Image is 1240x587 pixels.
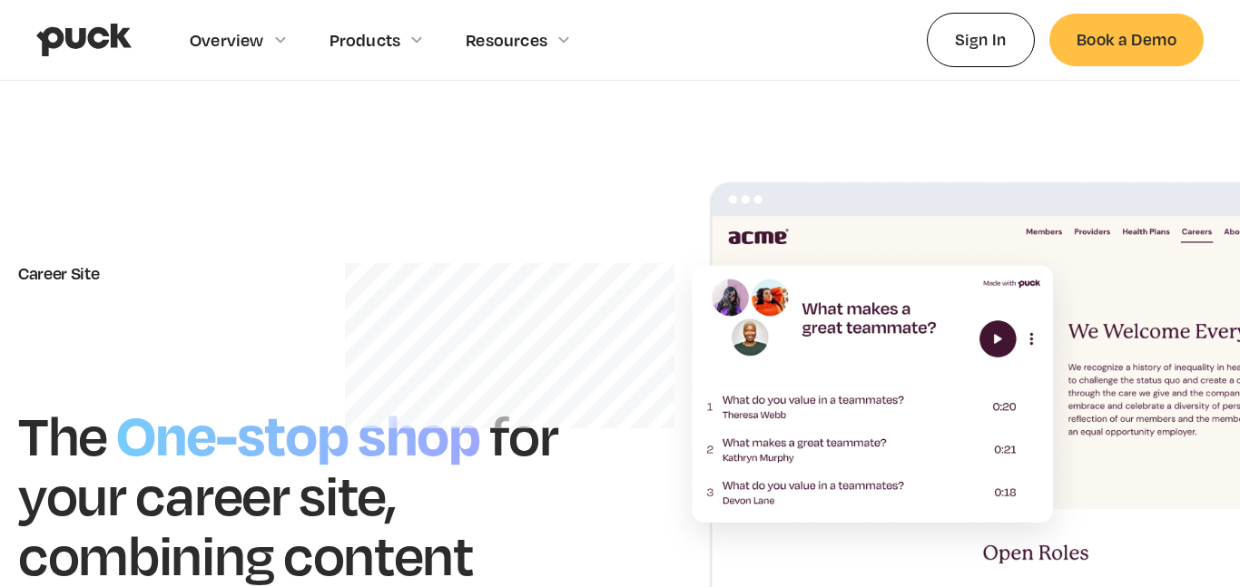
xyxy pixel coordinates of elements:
[18,263,584,283] div: Career Site
[1049,14,1204,65] a: Book a Demo
[927,13,1035,66] a: Sign In
[466,30,547,50] div: Resources
[190,30,264,50] div: Overview
[107,393,489,471] h1: One-stop shop
[18,400,107,468] h1: The
[330,30,401,50] div: Products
